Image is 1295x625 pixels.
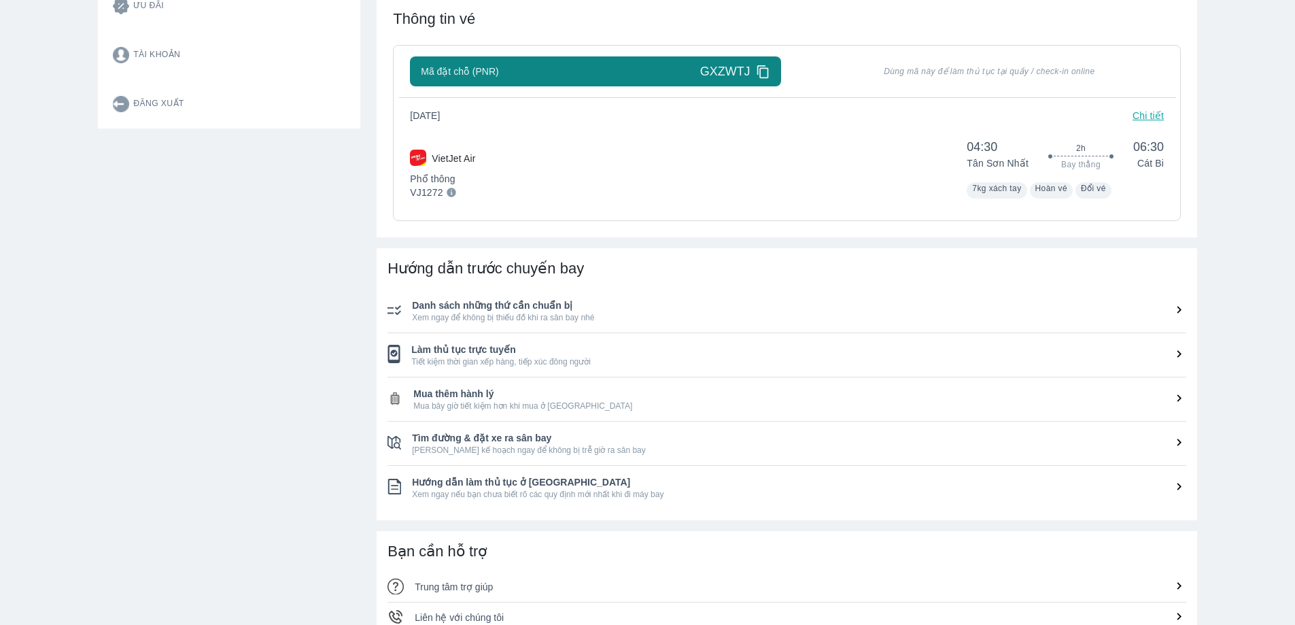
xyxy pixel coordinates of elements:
p: Phổ thông [410,172,475,186]
span: Làm thủ tục trực tuyến [411,343,1186,356]
span: 04:30 [967,139,1029,155]
span: Tiết kiệm thời gian xếp hàng, tiếp xúc đông người [411,356,1186,367]
span: Xem ngay để không bị thiếu đồ khi ra sân bay nhé [412,312,1186,323]
img: ic_phone-call [387,609,404,625]
span: Trung tâm trợ giúp [415,581,493,592]
span: Xem ngay nếu bạn chưa biết rõ các quy định mới nhất khi đi máy bay [412,489,1186,500]
img: logout [113,96,129,112]
img: ic_checklist [387,305,401,316]
span: Mã đặt chỗ (PNR) [421,65,498,78]
span: Thông tin vé [393,10,475,27]
p: VJ1272 [410,186,443,199]
span: Tìm đường & đặt xe ra sân bay [412,431,1186,445]
span: Bạn cần hỗ trợ [387,543,487,560]
img: ic_checklist [387,436,401,450]
span: 06:30 [1133,139,1164,155]
span: Hoàn vé [1035,184,1068,193]
span: Dùng mã này để làm thủ tục tại quầy / check-in online [815,66,1164,77]
span: Hướng dẫn làm thủ tục ở [GEOGRAPHIC_DATA] [412,475,1186,489]
img: ic_checklist [387,391,402,406]
span: [DATE] [410,109,451,122]
span: GXZWTJ [700,63,750,80]
p: Chi tiết [1133,109,1164,122]
p: Tân Sơn Nhất [967,156,1029,170]
span: Danh sách những thứ cần chuẩn bị [412,299,1186,312]
span: Bay thẳng [1061,159,1101,170]
span: Mua bây giờ tiết kiệm hơn khi mua ở [GEOGRAPHIC_DATA] [413,401,1186,411]
img: ic_qa [387,578,404,594]
span: Hướng dẫn trước chuyến bay [387,260,584,277]
span: 7kg xách tay [972,184,1021,193]
p: Cát Bi [1133,156,1164,170]
img: ic_checklist [387,345,400,363]
img: ic_checklist [387,479,401,495]
p: VietJet Air [432,152,475,165]
span: [PERSON_NAME] kế hoạch ngay để không bị trễ giờ ra sân bay [412,445,1186,456]
span: Đổi vé [1081,184,1106,193]
img: account [113,47,129,63]
span: 2h [1076,143,1086,154]
span: Liên hệ với chúng tôi [415,612,504,623]
button: Tài khoản [102,31,347,80]
span: Mua thêm hành lý [413,387,1186,401]
button: Đăng xuất [102,80,347,129]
